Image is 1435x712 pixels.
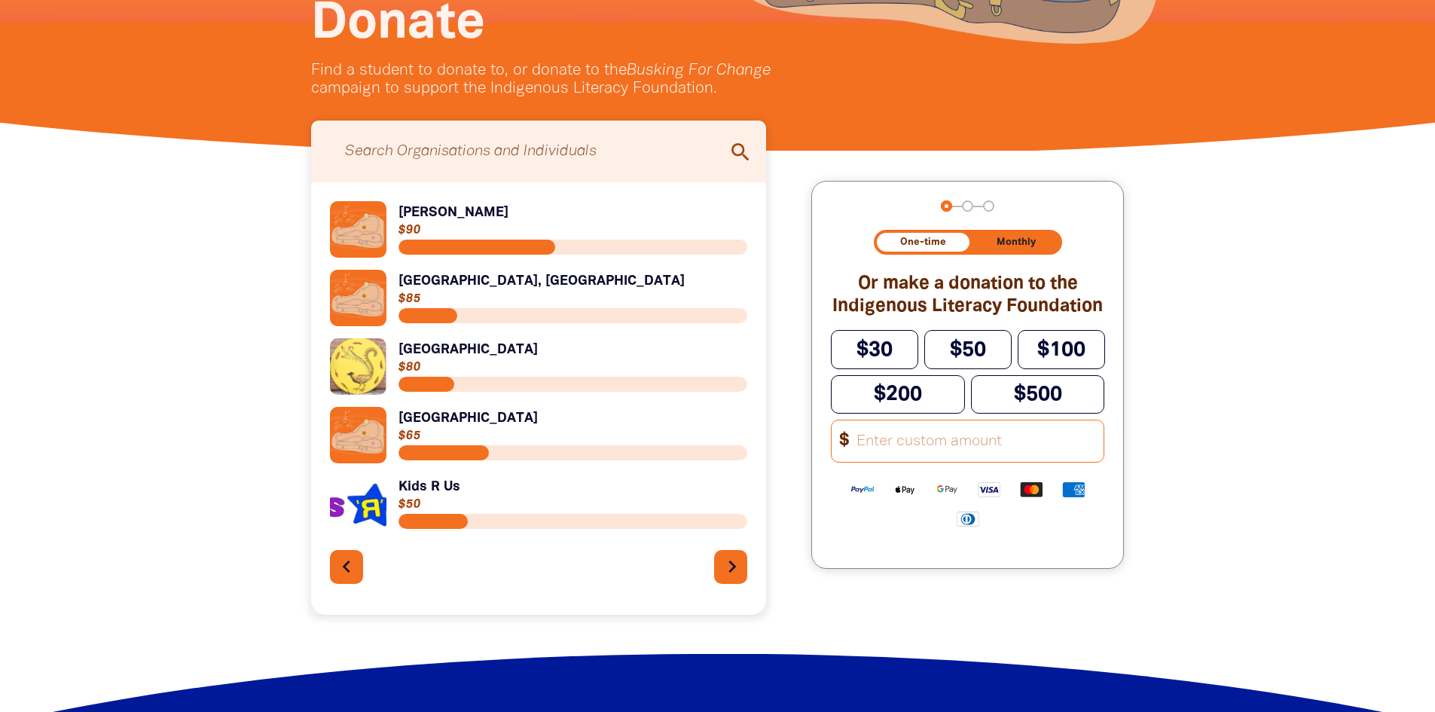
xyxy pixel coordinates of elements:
[720,555,744,579] i: chevron_right
[972,233,1059,252] button: Monthly
[841,481,884,498] img: Paypal logo
[330,550,364,584] button: Previous page
[334,555,359,579] i: chevron_left
[847,420,1104,462] input: Enter custom amount
[1014,385,1062,404] span: $500
[1018,330,1105,368] button: $100
[941,200,952,212] button: Navigate to step 1 of 3 to enter your donation amount
[330,201,748,596] div: Paginated content
[1010,481,1052,498] img: Mastercard logo
[832,426,850,456] span: $
[1052,481,1095,498] img: American Express logo
[856,341,893,359] span: $30
[831,469,1104,539] div: Available payment methods
[962,200,973,212] button: Navigate to step 2 of 3 to enter your details
[947,510,989,527] img: Diners Club logo
[831,273,1104,318] h2: Or make a donation to the Indigenous Literacy Foundation
[728,140,753,164] i: search
[900,237,946,247] span: One-time
[971,375,1105,414] button: $500
[968,481,1010,498] img: Visa logo
[926,481,968,498] img: Google Pay logo
[874,385,922,404] span: $200
[311,1,485,47] span: Donate
[627,63,771,78] em: Busking For Change
[1037,341,1085,359] span: $100
[924,330,1012,368] button: $50
[884,481,926,498] img: Apple Pay logo
[997,237,1036,247] span: Monthly
[983,200,994,212] button: Navigate to step 3 of 3 to enter your payment details
[831,330,918,368] button: $30
[950,341,986,359] span: $50
[831,375,965,414] button: $200
[877,233,970,252] button: One-time
[714,550,748,584] button: Next page
[874,230,1062,255] div: Donation frequency
[311,62,838,98] p: Find a student to donate to, or donate to the campaign to support the Indigenous Literacy Foundat...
